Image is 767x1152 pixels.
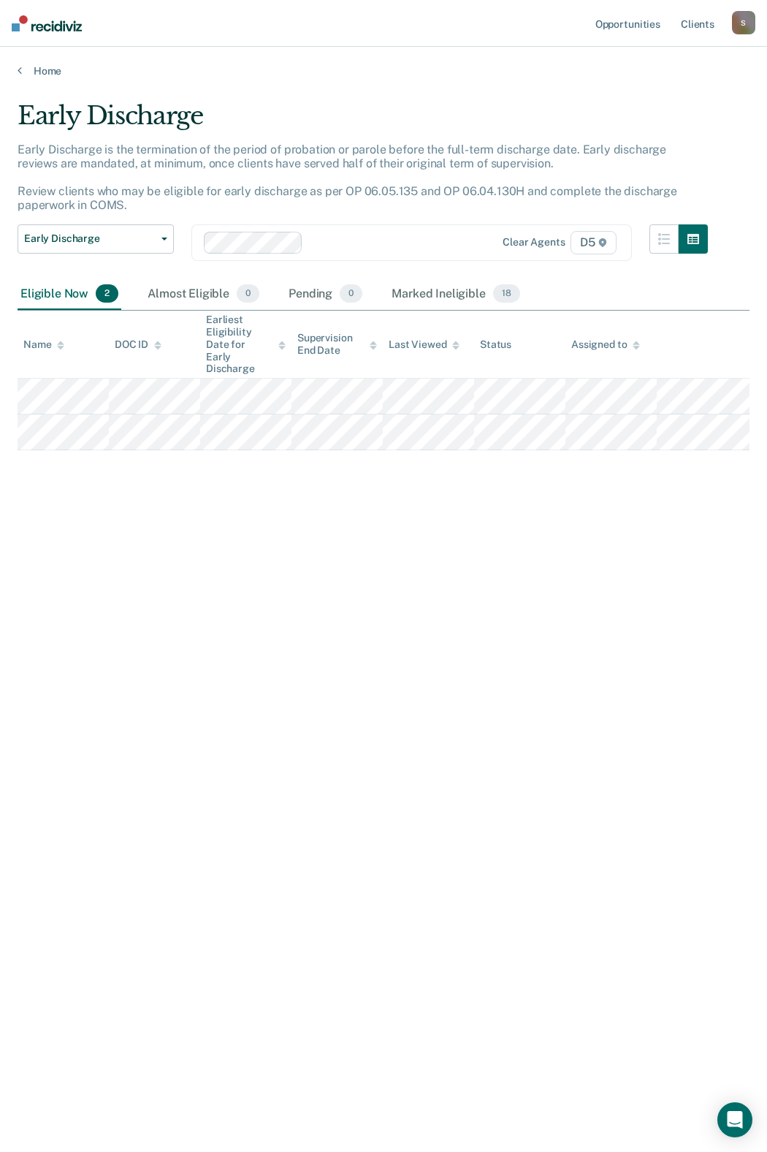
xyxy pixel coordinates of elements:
[18,224,174,254] button: Early Discharge
[297,332,377,357] div: Supervision End Date
[503,236,565,249] div: Clear agents
[389,278,522,311] div: Marked Ineligible18
[571,338,640,351] div: Assigned to
[237,284,259,303] span: 0
[23,338,64,351] div: Name
[732,11,755,34] button: S
[18,278,121,311] div: Eligible Now2
[493,284,520,303] span: 18
[115,338,161,351] div: DOC ID
[18,101,708,143] div: Early Discharge
[12,15,82,31] img: Recidiviz
[18,143,677,213] p: Early Discharge is the termination of the period of probation or parole before the full-term disc...
[206,314,286,375] div: Earliest Eligibility Date for Early Discharge
[286,278,365,311] div: Pending0
[18,64,749,77] a: Home
[96,284,118,303] span: 2
[480,338,511,351] div: Status
[389,338,459,351] div: Last Viewed
[145,278,262,311] div: Almost Eligible0
[571,231,617,254] span: D5
[340,284,362,303] span: 0
[24,232,156,245] span: Early Discharge
[717,1102,752,1137] div: Open Intercom Messenger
